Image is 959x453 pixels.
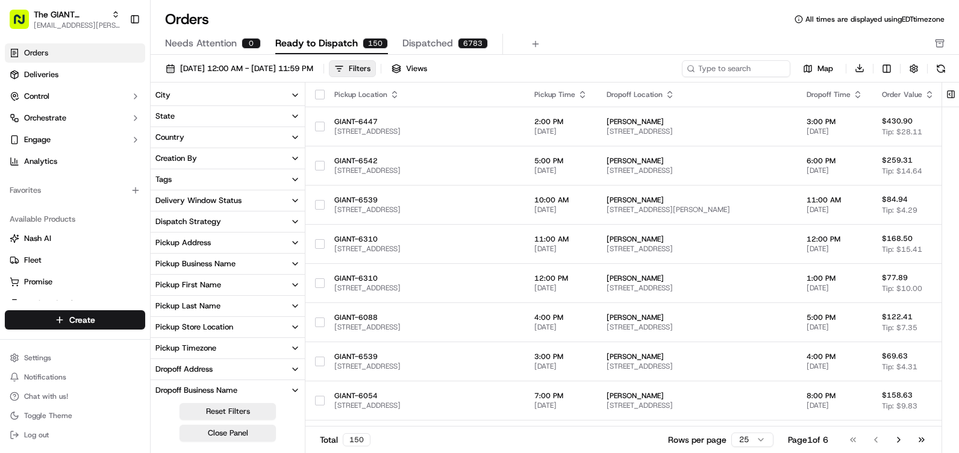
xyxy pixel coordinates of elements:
span: Orchestrate [24,113,66,123]
span: $158.63 [882,390,913,400]
span: 3:00 PM [807,117,863,127]
span: Create [69,314,95,326]
div: Available Products [5,210,145,229]
span: [STREET_ADDRESS] [334,205,515,214]
button: Pickup Business Name [151,254,305,274]
span: GIANT-6542 [334,156,515,166]
a: Fleet [10,255,140,266]
span: 4:00 PM [534,313,587,322]
span: Engage [24,134,51,145]
div: 📗 [12,176,22,186]
button: Toggle Theme [5,407,145,424]
button: Pickup Timezone [151,338,305,358]
span: [DATE] [807,283,863,293]
span: Tip: $7.35 [882,323,917,333]
span: 10:00 AM [534,195,587,205]
span: GIANT-6539 [334,195,515,205]
span: Chat with us! [24,392,68,401]
span: 4:00 PM [807,352,863,361]
span: Tip: $4.31 [882,362,917,372]
button: Nash AI [5,229,145,248]
span: 2:00 PM [534,117,587,127]
span: [DATE] 12:00 AM - [DATE] 11:59 PM [180,63,313,74]
button: Pickup Last Name [151,296,305,316]
button: Creation By [151,148,305,169]
a: 💻API Documentation [97,170,198,192]
span: [DATE] [807,322,863,332]
span: $168.50 [882,234,913,243]
span: [DATE] [807,361,863,371]
button: Engage [5,130,145,149]
button: Notifications [5,369,145,386]
span: [STREET_ADDRESS] [334,244,515,254]
p: Welcome 👋 [12,48,219,67]
button: Pickup Store Location [151,317,305,337]
button: Map [795,61,841,76]
span: Product Catalog [24,298,82,309]
button: Create [5,310,145,330]
span: 7:00 PM [534,391,587,401]
button: Product Catalog [5,294,145,313]
span: [PERSON_NAME] [607,195,787,205]
span: Control [24,91,49,102]
button: Promise [5,272,145,292]
button: Orchestrate [5,108,145,128]
span: 5:00 PM [807,313,863,322]
button: The GIANT Company [34,8,107,20]
button: State [151,106,305,127]
button: Dropoff Business Name [151,380,305,401]
div: Pickup Address [155,237,211,248]
div: Pickup First Name [155,280,221,290]
img: 1736555255976-a54dd68f-1ca7-489b-9aae-adbdc363a1c4 [12,115,34,137]
button: Tags [151,169,305,190]
span: 11:00 AM [534,234,587,244]
span: $122.41 [882,312,913,322]
span: [DATE] [807,166,863,175]
button: Delivery Window Status [151,190,305,211]
button: The GIANT Company[EMAIL_ADDRESS][PERSON_NAME][DOMAIN_NAME] [5,5,125,34]
span: Map [817,63,833,74]
button: Country [151,127,305,148]
span: [STREET_ADDRESS] [607,401,787,410]
a: Product Catalog [10,298,140,309]
div: 💻 [102,176,111,186]
div: We're available if you need us! [41,127,152,137]
span: GIANT-6310 [334,234,515,244]
div: Pickup Last Name [155,301,220,311]
button: Dispatch Strategy [151,211,305,232]
span: 5:00 PM [534,156,587,166]
span: Dispatched [402,36,453,51]
span: [DATE] [807,244,863,254]
span: [DATE] [807,127,863,136]
input: Type to search [682,60,790,77]
span: Toggle Theme [24,411,72,420]
div: Pickup Location [334,90,515,99]
span: Tip: $9.83 [882,401,917,411]
span: $259.31 [882,155,913,165]
span: [STREET_ADDRESS] [607,322,787,332]
button: Reset Filters [180,403,276,420]
span: $84.94 [882,195,908,204]
span: [DATE] [534,401,587,410]
span: [PERSON_NAME] [607,313,787,322]
button: [DATE] 12:00 AM - [DATE] 11:59 PM [160,60,319,77]
span: Promise [24,276,52,287]
span: 1:00 PM [807,273,863,283]
div: Country [155,132,184,143]
span: 12:00 PM [534,273,587,283]
a: Promise [10,276,140,287]
div: Pickup Store Location [155,322,233,333]
span: $69.63 [882,351,908,361]
span: 12:00 PM [807,234,863,244]
div: Start new chat [41,115,198,127]
div: Delivery Window Status [155,195,242,206]
button: City [151,85,305,105]
a: Nash AI [10,233,140,244]
span: Pylon [120,204,146,213]
div: Tags [155,174,172,185]
div: 0 [242,38,261,49]
div: Dropoff Time [807,90,863,99]
span: GIANT-6539 [334,352,515,361]
span: 3:00 PM [534,352,587,361]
